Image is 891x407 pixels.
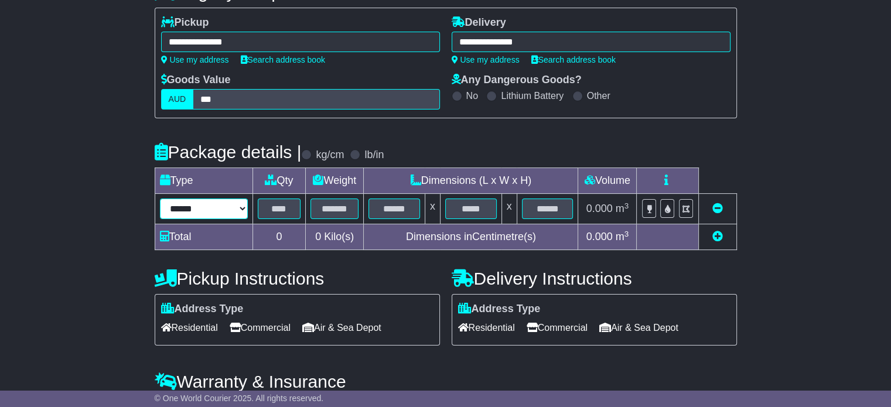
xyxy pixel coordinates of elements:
[616,231,629,242] span: m
[161,74,231,87] label: Goods Value
[712,203,723,214] a: Remove this item
[466,90,478,101] label: No
[364,224,578,250] td: Dimensions in Centimetre(s)
[458,303,541,316] label: Address Type
[155,168,252,194] td: Type
[452,16,506,29] label: Delivery
[501,90,564,101] label: Lithium Battery
[452,55,520,64] a: Use my address
[161,303,244,316] label: Address Type
[161,89,194,110] label: AUD
[425,194,440,224] td: x
[161,319,218,337] span: Residential
[599,319,678,337] span: Air & Sea Depot
[586,203,613,214] span: 0.000
[161,55,229,64] a: Use my address
[586,231,613,242] span: 0.000
[155,142,302,162] h4: Package details |
[527,319,588,337] span: Commercial
[306,168,364,194] td: Weight
[302,319,381,337] span: Air & Sea Depot
[155,394,324,403] span: © One World Courier 2025. All rights reserved.
[624,230,629,238] sup: 3
[315,231,321,242] span: 0
[501,194,517,224] td: x
[241,55,325,64] a: Search address book
[616,203,629,214] span: m
[452,74,582,87] label: Any Dangerous Goods?
[458,319,515,337] span: Residential
[578,168,637,194] td: Volume
[531,55,616,64] a: Search address book
[364,149,384,162] label: lb/in
[306,224,364,250] td: Kilo(s)
[252,168,306,194] td: Qty
[316,149,344,162] label: kg/cm
[452,269,737,288] h4: Delivery Instructions
[155,372,737,391] h4: Warranty & Insurance
[624,201,629,210] sup: 3
[155,224,252,250] td: Total
[587,90,610,101] label: Other
[252,224,306,250] td: 0
[364,168,578,194] td: Dimensions (L x W x H)
[230,319,291,337] span: Commercial
[155,269,440,288] h4: Pickup Instructions
[161,16,209,29] label: Pickup
[712,231,723,242] a: Add new item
